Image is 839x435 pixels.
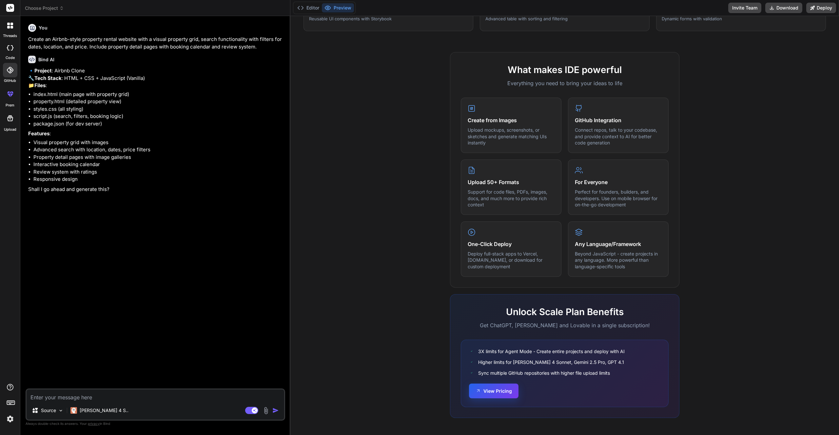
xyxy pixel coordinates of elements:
[28,186,284,193] p: Shall I go ahead and generate this?
[88,422,100,426] span: privacy
[33,139,284,146] li: Visual property grid with images
[70,407,77,414] img: Claude 4 Sonnet
[26,421,285,427] p: Always double-check its answers. Your in Bind
[28,36,284,50] p: Create an Airbnb-style property rental website with a visual property grid, search functionality ...
[33,146,284,154] li: Advanced search with location, dates, price filters
[468,178,555,186] h4: Upload 50+ Formats
[728,3,761,13] button: Invite Team
[33,161,284,168] li: Interactive booking calendar
[4,78,16,84] label: GitHub
[6,55,15,61] label: code
[34,82,46,88] strong: Files
[461,63,669,77] h2: What makes IDE powerful
[806,3,836,13] button: Deploy
[6,103,14,108] label: prem
[33,98,284,105] li: property.html (detailed property view)
[28,130,49,137] strong: Features
[478,348,625,355] span: 3X limits for Agent Mode - Create entire projects and deploy with AI
[4,127,16,132] label: Upload
[39,25,48,31] h6: You
[478,359,624,366] span: Higher limits for [PERSON_NAME] 4 Sonnet, Gemini 2.5 Pro, GPT 4.1
[38,56,54,63] h6: Bind AI
[25,5,64,11] span: Choose Project
[28,67,284,89] p: 🔹 : Airbnb Clone 🔧 : HTML + CSS + JavaScript (Vanilla) 📁 :
[33,113,284,120] li: script.js (search, filters, booking logic)
[575,127,662,146] p: Connect repos, talk to your codebase, and provide context to AI for better code generation
[33,91,284,98] li: index.html (main page with property grid)
[575,189,662,208] p: Perfect for founders, builders, and developers. Use on mobile browser for on-the-go development
[575,240,662,248] h4: Any Language/Framework
[3,33,17,39] label: threads
[33,154,284,161] li: Property detail pages with image galleries
[461,79,669,87] p: Everything you need to bring your ideas to life
[33,176,284,183] li: Responsive design
[575,251,662,270] p: Beyond JavaScript - create projects in any language. More powerful than language-specific tools
[33,105,284,113] li: styles.css (all styling)
[461,305,669,319] h2: Unlock Scale Plan Benefits
[478,369,610,376] span: Sync multiple GitHub repositories with higher file upload limits
[468,127,555,146] p: Upload mockups, screenshots, or sketches and generate matching UIs instantly
[662,16,820,22] p: Dynamic forms with validation
[34,75,62,81] strong: Tech Stack
[309,16,468,22] p: Reusable UI components with Storybook
[5,413,16,425] img: settings
[33,120,284,128] li: package.json (for dev server)
[28,130,284,138] p: :
[765,3,802,13] button: Download
[80,407,128,414] p: [PERSON_NAME] 4 S..
[575,116,662,124] h4: GitHub Integration
[575,178,662,186] h4: For Everyone
[33,168,284,176] li: Review system with ratings
[468,251,555,270] p: Deploy full-stack apps to Vercel, [DOMAIN_NAME], or download for custom deployment
[41,407,56,414] p: Source
[468,116,555,124] h4: Create from Images
[262,407,270,414] img: attachment
[468,189,555,208] p: Support for code files, PDFs, images, docs, and much more to provide rich context
[322,3,354,12] button: Preview
[469,384,518,398] button: View Pricing
[468,240,555,248] h4: One-Click Deploy
[58,408,64,413] img: Pick Models
[485,16,644,22] p: Advanced table with sorting and filtering
[272,407,279,414] img: icon
[295,3,322,12] button: Editor
[461,321,669,329] p: Get ChatGPT, [PERSON_NAME] and Lovable in a single subscription!
[34,67,52,74] strong: Project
